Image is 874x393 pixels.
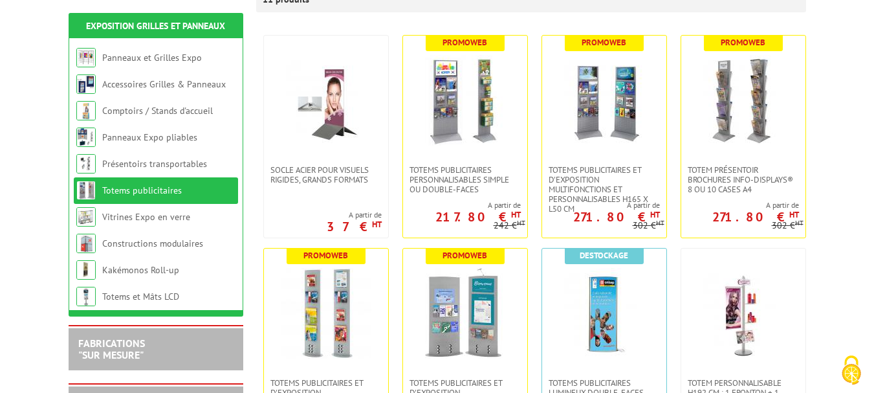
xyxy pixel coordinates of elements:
a: Socle acier pour visuels rigides, grands formats [264,165,388,185]
a: Totems publicitaires [102,185,182,196]
b: Promoweb [442,37,487,48]
sup: HT [511,209,521,220]
a: FABRICATIONS"Sur Mesure" [78,337,145,361]
a: Totems et Mâts LCD [102,291,179,302]
span: Totems publicitaires personnalisables simple ou double-faces [410,165,521,194]
a: Kakémonos Roll-up [102,264,179,276]
img: Kakémonos Roll-up [76,260,96,280]
img: Socle acier pour visuels rigides, grands formats [281,55,371,146]
b: Promoweb [303,250,348,261]
a: Exposition Grilles et Panneaux [86,20,225,32]
span: A partir de [403,200,521,210]
p: 242 € [494,221,525,230]
a: Panneaux Expo pliables [102,131,197,143]
img: Vitrines Expo en verre [76,207,96,227]
a: Constructions modulaires [102,238,203,249]
img: Panneaux et Grilles Expo [76,48,96,67]
b: Promoweb [721,37,765,48]
p: 302 € [772,221,803,230]
a: Totems publicitaires et d'exposition multifonctions et personnalisables H165 x L50 cm [542,165,666,214]
p: 271.80 € [573,213,660,221]
sup: HT [650,209,660,220]
img: Totems publicitaires et d'exposition multifonctions et personnalisables H165 x L50 cm [559,55,650,146]
button: Cookies (fenêtre modale) [829,349,874,393]
a: Totem Présentoir brochures Info-Displays® 8 ou 10 cases A4 [681,165,805,194]
img: Comptoirs / Stands d'accueil [76,101,96,120]
span: A partir de [542,200,660,210]
a: Vitrines Expo en verre [102,211,190,223]
img: Totem personnalisable H192 cm : 1 fronton + 1 porte-kakémono 40 cm + 2 tablettes + 1 étagère [698,268,789,359]
a: Panneaux et Grilles Expo [102,52,202,63]
sup: HT [656,218,664,227]
img: Totems publicitaires et d'exposition, multifonctions et personnalisables H187 X L65 CM [420,268,510,359]
b: Promoweb [582,37,626,48]
sup: HT [372,219,382,230]
b: Promoweb [442,250,487,261]
p: 37 € [327,223,382,230]
img: Accessoires Grilles & Panneaux [76,74,96,94]
sup: HT [789,209,799,220]
img: Totem Présentoir brochures Info-Displays® 8 ou 10 cases A4 [698,55,789,146]
a: Présentoirs transportables [102,158,207,170]
sup: HT [795,218,803,227]
span: Totems publicitaires et d'exposition multifonctions et personnalisables H165 x L50 cm [549,165,660,214]
img: Totems publicitaires [76,181,96,200]
span: Totem Présentoir brochures Info-Displays® 8 ou 10 cases A4 [688,165,799,194]
span: A partir de [327,210,382,220]
img: Présentoirs transportables [76,154,96,174]
img: Constructions modulaires [76,234,96,253]
sup: HT [517,218,525,227]
img: Cookies (fenêtre modale) [835,354,868,387]
p: 302 € [633,221,664,230]
a: Accessoires Grilles & Panneaux [102,78,226,90]
img: Panneaux Expo pliables [76,128,96,147]
span: A partir de [681,200,799,210]
span: Socle acier pour visuels rigides, grands formats [270,165,382,185]
a: Comptoirs / Stands d'accueil [102,105,213,117]
img: Totems publicitaires personnalisables simple ou double-faces [420,55,510,146]
b: Destockage [580,250,628,261]
img: Totems publicitaires lumineux double-faces [559,268,650,359]
img: Totems et Mâts LCD [76,287,96,306]
a: Totems publicitaires personnalisables simple ou double-faces [403,165,527,194]
p: 271.80 € [712,213,799,221]
img: Totems publicitaires et d'exposition, multifonctions et personnalisables H 167 X L 30 CM [281,268,371,359]
p: 217.80 € [435,213,521,221]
